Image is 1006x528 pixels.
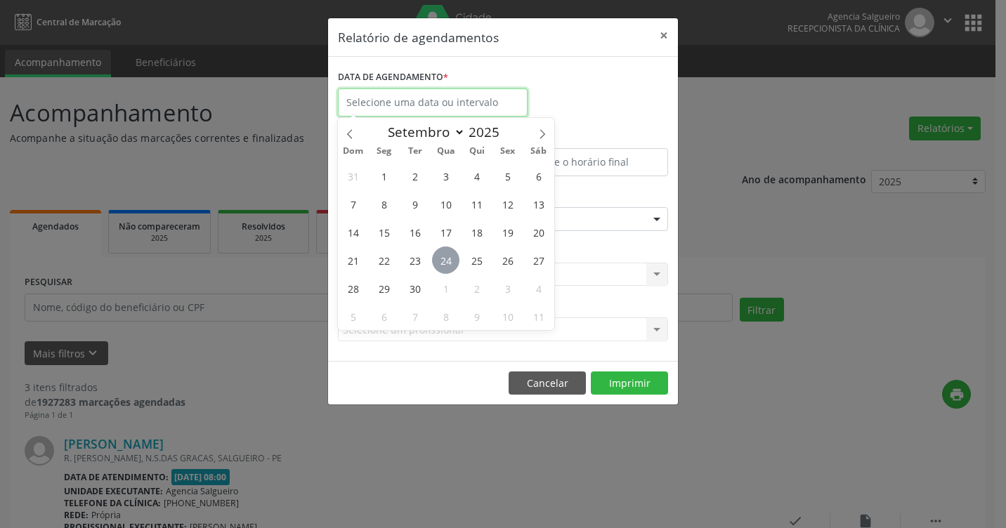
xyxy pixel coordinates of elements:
span: Outubro 10, 2025 [494,303,521,330]
span: Sex [492,147,523,156]
span: Setembro 3, 2025 [432,162,459,190]
span: Setembro 30, 2025 [401,275,429,302]
button: Close [650,18,678,53]
span: Setembro 5, 2025 [494,162,521,190]
h5: Relatório de agendamentos [338,28,499,46]
span: Setembro 22, 2025 [370,246,398,274]
span: Setembro 21, 2025 [339,246,367,274]
input: Selecione o horário final [507,148,668,176]
span: Setembro 12, 2025 [494,190,521,218]
span: Sáb [523,147,554,156]
span: Setembro 28, 2025 [339,275,367,302]
span: Outubro 2, 2025 [463,275,490,302]
span: Outubro 4, 2025 [525,275,552,302]
span: Seg [369,147,400,156]
span: Setembro 20, 2025 [525,218,552,246]
span: Setembro 29, 2025 [370,275,398,302]
span: Setembro 8, 2025 [370,190,398,218]
span: Outubro 5, 2025 [339,303,367,330]
span: Setembro 27, 2025 [525,246,552,274]
span: Setembro 23, 2025 [401,246,429,274]
span: Outubro 9, 2025 [463,303,490,330]
span: Outubro 7, 2025 [401,303,429,330]
span: Ter [400,147,431,156]
span: Qua [431,147,462,156]
span: Outubro 3, 2025 [494,275,521,302]
span: Qui [462,147,492,156]
span: Setembro 1, 2025 [370,162,398,190]
span: Setembro 24, 2025 [432,246,459,274]
span: Setembro 11, 2025 [463,190,490,218]
label: ATÉ [507,126,668,148]
select: Month [381,122,465,142]
span: Setembro 26, 2025 [494,246,521,274]
span: Dom [338,147,369,156]
span: Setembro 15, 2025 [370,218,398,246]
span: Setembro 17, 2025 [432,218,459,246]
span: Setembro 16, 2025 [401,218,429,246]
span: Setembro 19, 2025 [494,218,521,246]
span: Setembro 4, 2025 [463,162,490,190]
span: Setembro 14, 2025 [339,218,367,246]
span: Setembro 25, 2025 [463,246,490,274]
span: Setembro 7, 2025 [339,190,367,218]
span: Setembro 10, 2025 [432,190,459,218]
span: Setembro 18, 2025 [463,218,490,246]
button: Cancelar [509,371,586,395]
button: Imprimir [591,371,668,395]
span: Outubro 1, 2025 [432,275,459,302]
label: DATA DE AGENDAMENTO [338,67,448,88]
span: Outubro 8, 2025 [432,303,459,330]
span: Outubro 6, 2025 [370,303,398,330]
span: Setembro 13, 2025 [525,190,552,218]
span: Agosto 31, 2025 [339,162,367,190]
span: Setembro 6, 2025 [525,162,552,190]
span: Setembro 9, 2025 [401,190,429,218]
input: Selecione uma data ou intervalo [338,88,528,117]
span: Setembro 2, 2025 [401,162,429,190]
span: Outubro 11, 2025 [525,303,552,330]
input: Year [465,123,511,141]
